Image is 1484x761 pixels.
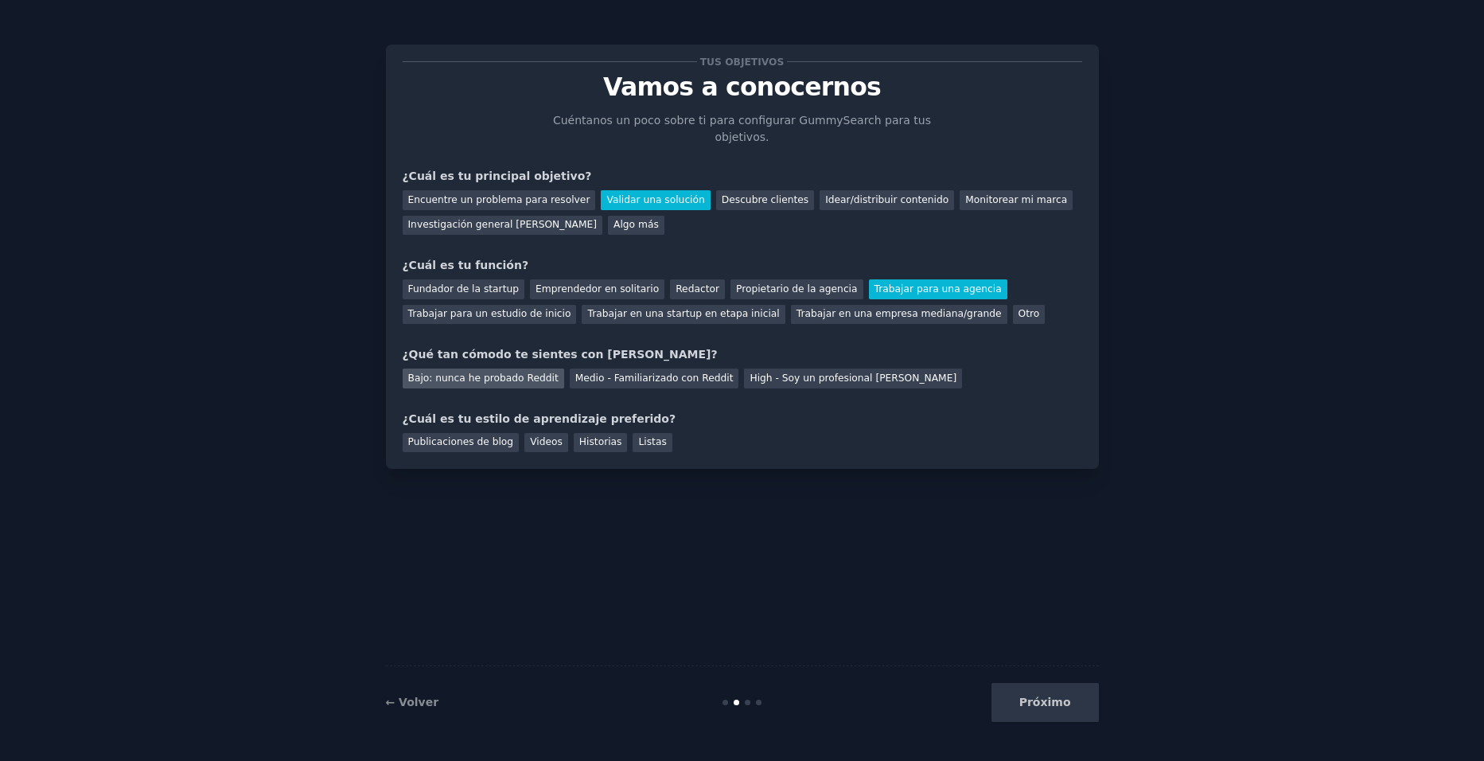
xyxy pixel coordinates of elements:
div: Trabajar en una empresa mediana/grande [791,305,1007,325]
div: Redactor [670,279,725,299]
span: Tus objetivos [697,53,786,70]
div: Fundador de la startup [403,279,524,299]
div: Investigación general [PERSON_NAME] [403,216,603,236]
p: Cuéntanos un poco sobre ti para configurar GummySearch para tus objetivos. [542,112,943,146]
div: ¿Cuál es tu principal objetivo? [403,168,1082,185]
div: Medio - Familiarizado con Reddit [570,369,739,388]
div: Historias [574,433,628,453]
div: Bajo: nunca he probado Reddit [403,369,564,388]
p: Vamos a conocernos [403,73,1082,101]
a: ← Volver [386,696,439,708]
div: Propietario de la agencia [730,279,863,299]
div: Encuentre un problema para resolver [403,190,596,210]
div: Trabajar en una startup en etapa inicial [582,305,785,325]
div: Trabajar para un estudio de inicio [403,305,577,325]
div: High - Soy un profesional [PERSON_NAME] [744,369,962,388]
div: Idear/distribuir contenido [820,190,954,210]
div: Videos [524,433,568,453]
div: Emprendedor en solitario [530,279,664,299]
div: Validar una solución [601,190,710,210]
div: Publicaciones de blog [403,433,520,453]
div: Otro [1013,305,1046,325]
div: Algo más [608,216,664,236]
div: Trabajar para una agencia [869,279,1007,299]
div: ¿Cuál es tu estilo de aprendizaje preferido? [403,411,1082,427]
div: ¿Cuál es tu función? [403,257,1082,274]
div: ¿Qué tan cómodo te sientes con [PERSON_NAME]? [403,346,1082,363]
div: Monitorear mi marca [960,190,1073,210]
div: Descubre clientes [716,190,814,210]
div: Listas [633,433,672,453]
